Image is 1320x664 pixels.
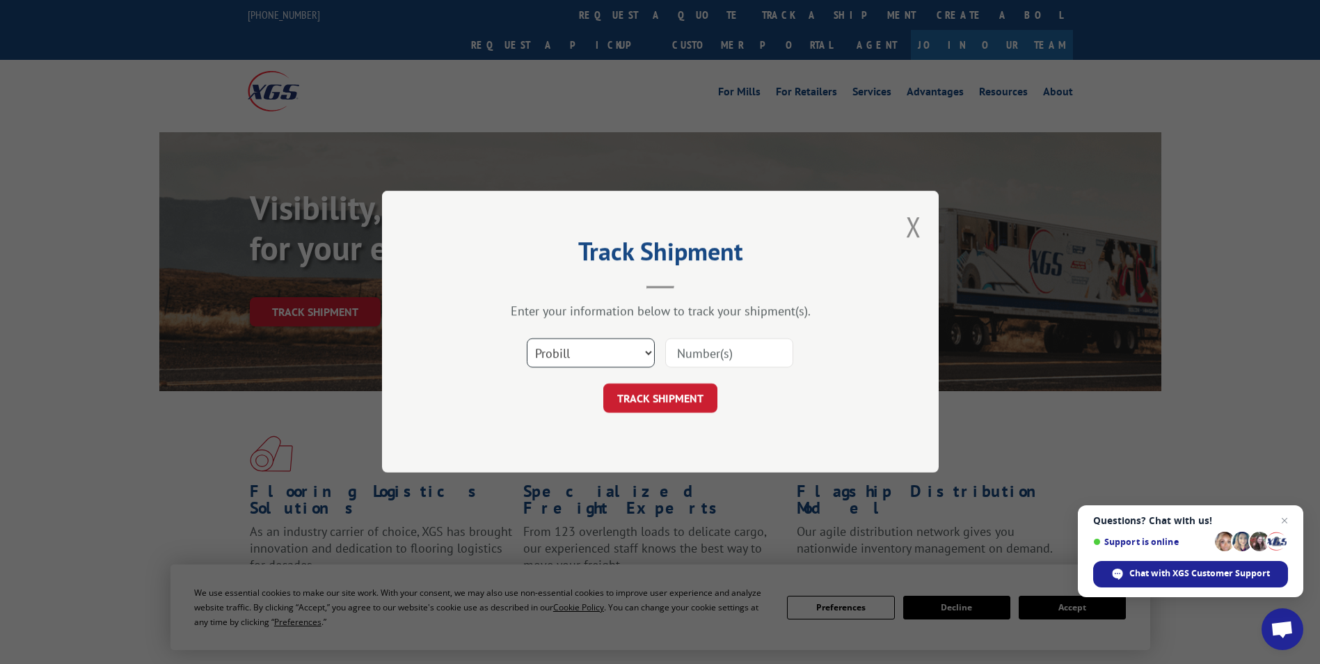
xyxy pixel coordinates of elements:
[1093,561,1288,587] div: Chat with XGS Customer Support
[1276,512,1293,529] span: Close chat
[452,303,869,319] div: Enter your information below to track your shipment(s).
[603,384,717,413] button: TRACK SHIPMENT
[906,208,921,245] button: Close modal
[1129,567,1270,580] span: Chat with XGS Customer Support
[665,339,793,368] input: Number(s)
[1093,537,1210,547] span: Support is online
[1093,515,1288,526] span: Questions? Chat with us!
[1262,608,1303,650] div: Open chat
[452,242,869,268] h2: Track Shipment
